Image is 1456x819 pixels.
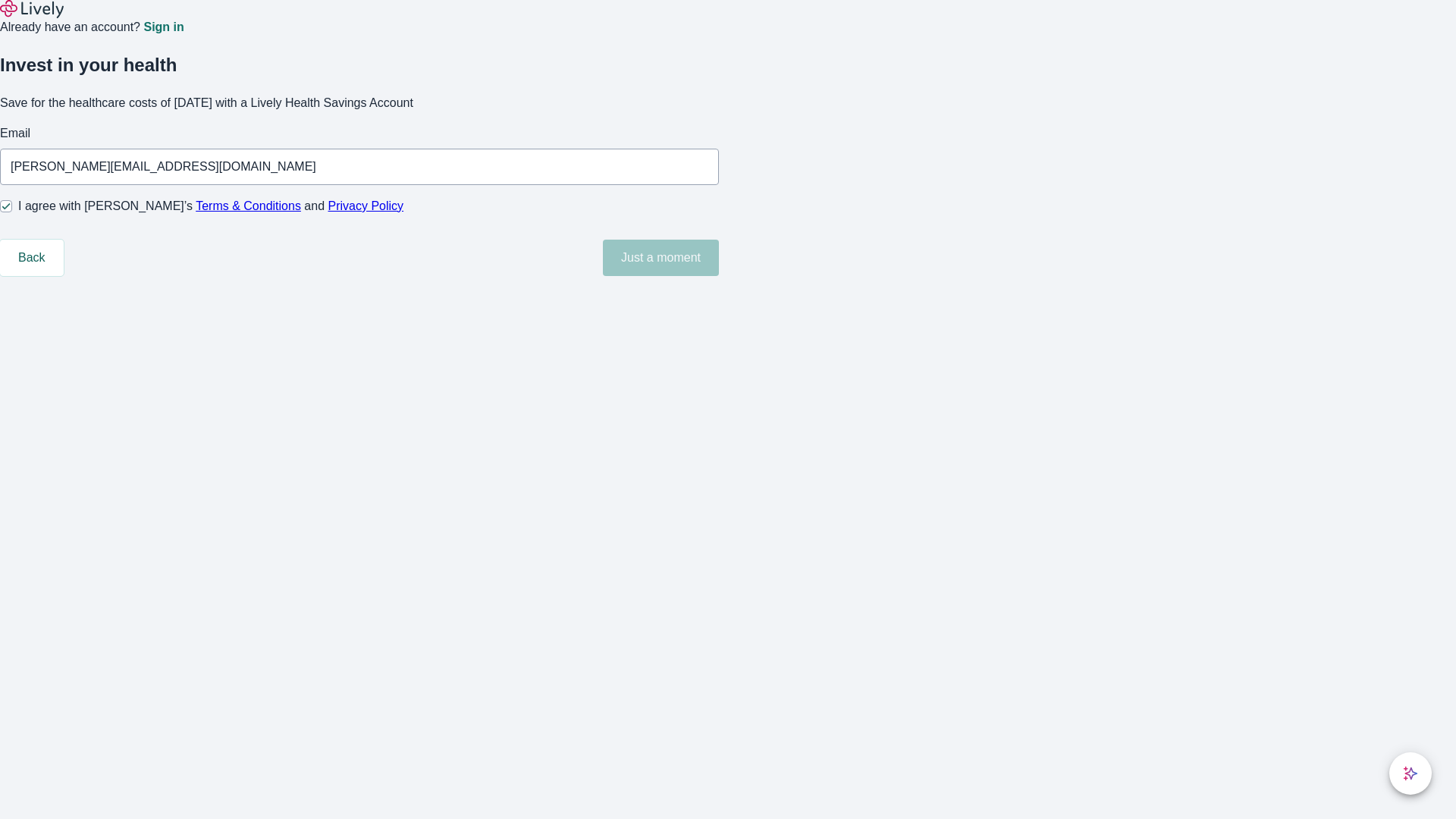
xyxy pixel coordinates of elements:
[1403,766,1418,781] svg: Lively AI Assistant
[196,199,301,212] a: Terms & Conditions
[328,199,404,212] a: Privacy Policy
[143,21,184,33] a: Sign in
[1389,752,1432,795] button: chat
[18,197,403,215] span: I agree with [PERSON_NAME]’s and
